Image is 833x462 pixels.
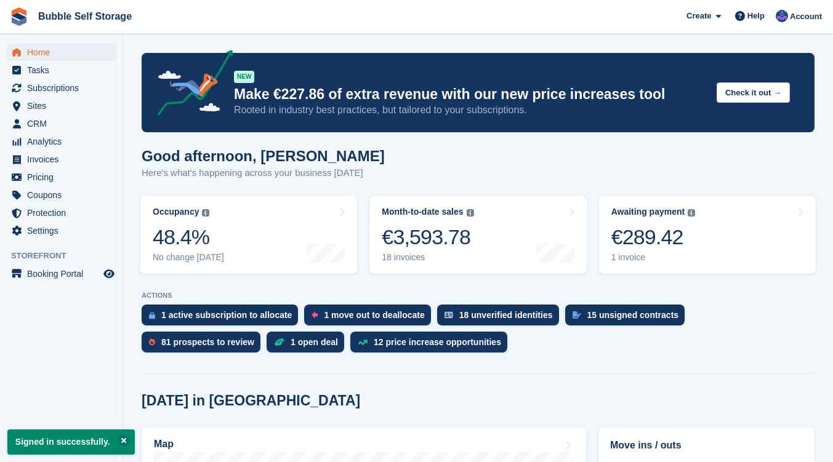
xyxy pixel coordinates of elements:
a: Bubble Self Storage [33,6,137,26]
img: price-adjustments-announcement-icon-8257ccfd72463d97f412b2fc003d46551f7dbcb40ab6d574587a9cd5c0d94... [147,50,233,120]
div: 81 prospects to review [161,337,254,347]
img: stora-icon-8386f47178a22dfd0bd8f6a31ec36ba5ce8667c1dd55bd0f319d3a0aa187defe.svg [10,7,28,26]
img: active_subscription_to_allocate_icon-d502201f5373d7db506a760aba3b589e785aa758c864c3986d89f69b8ff3... [149,311,155,319]
h2: [DATE] in [GEOGRAPHIC_DATA] [142,392,360,409]
img: price_increase_opportunities-93ffe204e8149a01c8c9dc8f82e8f89637d9d84a8eef4429ea346261dce0b2c0.svg [358,340,368,345]
div: NEW [234,71,254,83]
a: Occupancy 48.4% No change [DATE] [140,196,357,274]
p: Rooted in industry best practices, but tailored to your subscriptions. [234,103,707,117]
div: Month-to-date sales [382,207,463,217]
a: 1 move out to deallocate [304,305,437,332]
p: Here's what's happening across your business [DATE] [142,166,385,180]
p: Make €227.86 of extra revenue with our new price increases tool [234,86,707,103]
img: icon-info-grey-7440780725fd019a000dd9b08b2336e03edf1995a4989e88bcd33f0948082b44.svg [202,209,209,217]
a: 1 active subscription to allocate [142,305,304,332]
a: menu [6,133,116,150]
h2: Move ins / outs [610,438,803,453]
span: Booking Portal [27,265,101,282]
span: Storefront [11,250,123,262]
span: Help [747,10,765,22]
img: prospect-51fa495bee0391a8d652442698ab0144808aea92771e9ea1ae160a38d050c398.svg [149,338,155,346]
span: Protection [27,204,101,221]
span: Settings [27,222,101,239]
div: Awaiting payment [611,207,685,217]
img: deal-1b604bf984904fb50ccaf53a9ad4b4a5d6e5aea283cecdc64d6e3604feb123c2.svg [274,338,284,346]
a: Awaiting payment €289.42 1 invoice [599,196,816,274]
div: 15 unsigned contracts [587,310,679,320]
span: CRM [27,115,101,132]
a: 1 open deal [267,332,350,359]
a: menu [6,62,116,79]
a: menu [6,186,116,204]
div: 12 price increase opportunities [374,337,501,347]
a: menu [6,265,116,282]
a: menu [6,204,116,221]
div: €289.42 [611,225,696,250]
img: icon-info-grey-7440780725fd019a000dd9b08b2336e03edf1995a4989e88bcd33f0948082b44.svg [467,209,474,217]
img: icon-info-grey-7440780725fd019a000dd9b08b2336e03edf1995a4989e88bcd33f0948082b44.svg [688,209,695,217]
img: verify_identity-adf6edd0f0f0b5bbfe63781bf79b02c33cf7c696d77639b501bdc392416b5a36.svg [445,311,453,319]
a: menu [6,222,116,239]
p: ACTIONS [142,292,815,300]
a: menu [6,169,116,186]
a: 12 price increase opportunities [350,332,513,359]
div: 1 active subscription to allocate [161,310,292,320]
span: Create [686,10,711,22]
a: Month-to-date sales €3,593.78 18 invoices [369,196,586,274]
a: menu [6,151,116,168]
div: No change [DATE] [153,252,224,263]
div: 48.4% [153,225,224,250]
span: Tasks [27,62,101,79]
a: Preview store [102,266,116,281]
h1: Good afternoon, [PERSON_NAME] [142,148,385,164]
img: move_outs_to_deallocate_icon-f764333ba52eb49d3ac5e1228854f67142a1ed5810a6f6cc68b1a99e826820c5.svg [312,311,318,319]
a: menu [6,79,116,97]
div: €3,593.78 [382,225,473,250]
span: Analytics [27,133,101,150]
span: Account [790,10,822,23]
span: Subscriptions [27,79,101,97]
a: 81 prospects to review [142,332,267,359]
span: Pricing [27,169,101,186]
div: 1 move out to deallocate [324,310,424,320]
a: menu [6,44,116,61]
span: Home [27,44,101,61]
div: 18 unverified identities [459,310,553,320]
span: Invoices [27,151,101,168]
button: Check it out → [717,82,790,103]
h2: Map [154,439,174,450]
div: 1 open deal [291,337,338,347]
p: Signed in successfully. [7,429,135,455]
a: 15 unsigned contracts [565,305,691,332]
div: 18 invoices [382,252,473,263]
div: 1 invoice [611,252,696,263]
span: Coupons [27,186,101,204]
span: Sites [27,97,101,114]
img: Stuart Jackson [776,10,788,22]
a: 18 unverified identities [437,305,565,332]
div: Occupancy [153,207,199,217]
a: menu [6,115,116,132]
img: contract_signature_icon-13c848040528278c33f63329250d36e43548de30e8caae1d1a13099fd9432cc5.svg [573,311,581,319]
a: menu [6,97,116,114]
